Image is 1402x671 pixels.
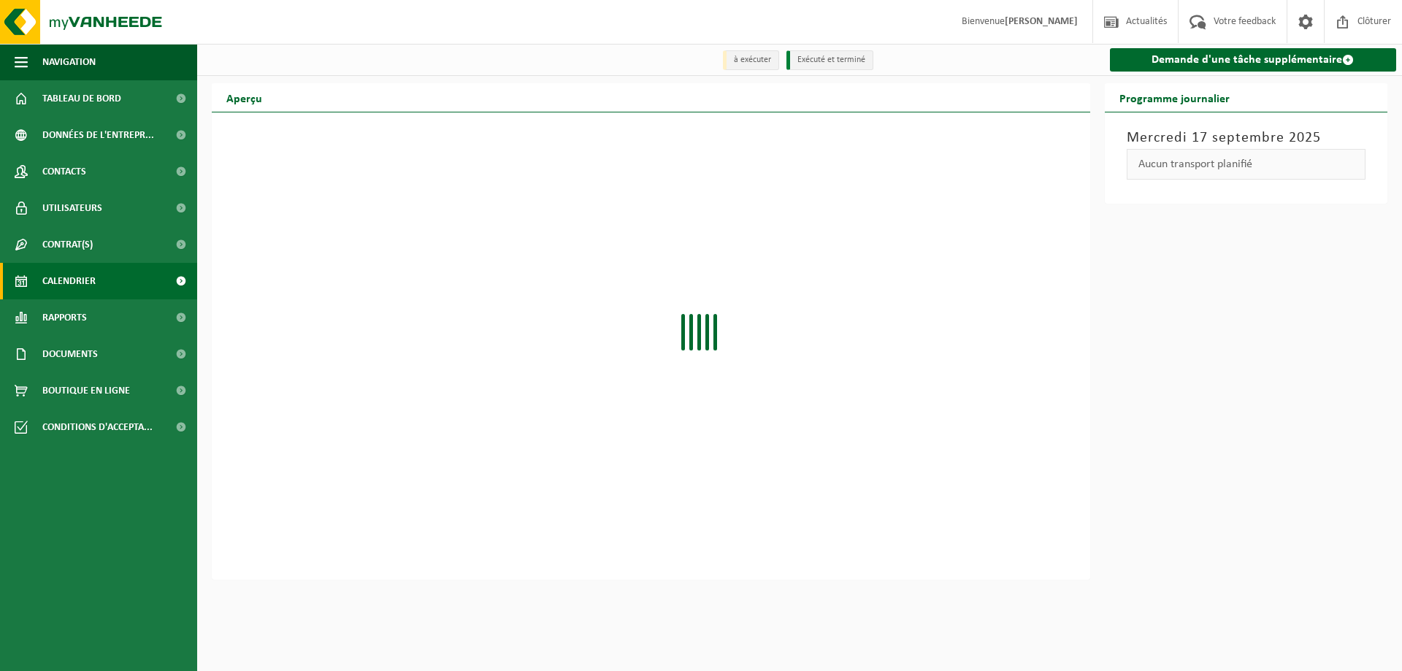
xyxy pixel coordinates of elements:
[42,44,96,80] span: Navigation
[42,336,98,372] span: Documents
[42,409,153,445] span: Conditions d'accepta...
[42,153,86,190] span: Contacts
[42,263,96,299] span: Calendrier
[42,226,93,263] span: Contrat(s)
[42,190,102,226] span: Utilisateurs
[786,50,873,70] li: Exécuté et terminé
[1127,149,1366,180] div: Aucun transport planifié
[42,299,87,336] span: Rapports
[1005,16,1078,27] strong: [PERSON_NAME]
[1105,83,1244,112] h2: Programme journalier
[1110,48,1397,72] a: Demande d'une tâche supplémentaire
[723,50,779,70] li: à exécuter
[42,80,121,117] span: Tableau de bord
[212,83,277,112] h2: Aperçu
[1127,127,1366,149] h3: Mercredi 17 septembre 2025
[42,372,130,409] span: Boutique en ligne
[42,117,154,153] span: Données de l'entrepr...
